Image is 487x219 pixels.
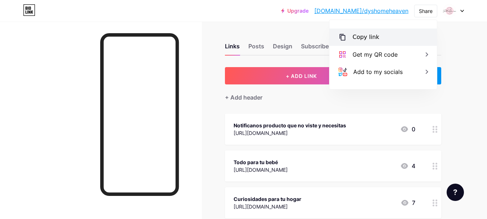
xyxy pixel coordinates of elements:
[400,162,415,170] div: 4
[353,67,403,76] div: Add to my socials
[400,198,415,207] div: 7
[234,158,288,166] div: Todo para tu bebé
[400,125,415,133] div: 0
[225,93,262,102] div: + Add header
[234,122,346,129] div: Notificanos producto que no viste y necesitas
[234,129,346,137] div: [URL][DOMAIN_NAME]
[248,42,264,55] div: Posts
[286,73,317,79] span: + ADD LINK
[225,67,378,84] button: + ADD LINK
[419,7,433,15] div: Share
[281,8,309,14] a: Upgrade
[225,42,240,55] div: Links
[353,33,379,41] div: Copy link
[443,4,456,18] img: Dennis Leiva
[314,6,408,15] a: [DOMAIN_NAME]/dyshomeheaven
[234,195,301,203] div: Curiosidades para tu hogar
[273,42,292,55] div: Design
[301,42,344,55] div: Subscribers
[234,203,301,210] div: [URL][DOMAIN_NAME]
[353,50,398,59] div: Get my QR code
[234,166,288,174] div: [URL][DOMAIN_NAME]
